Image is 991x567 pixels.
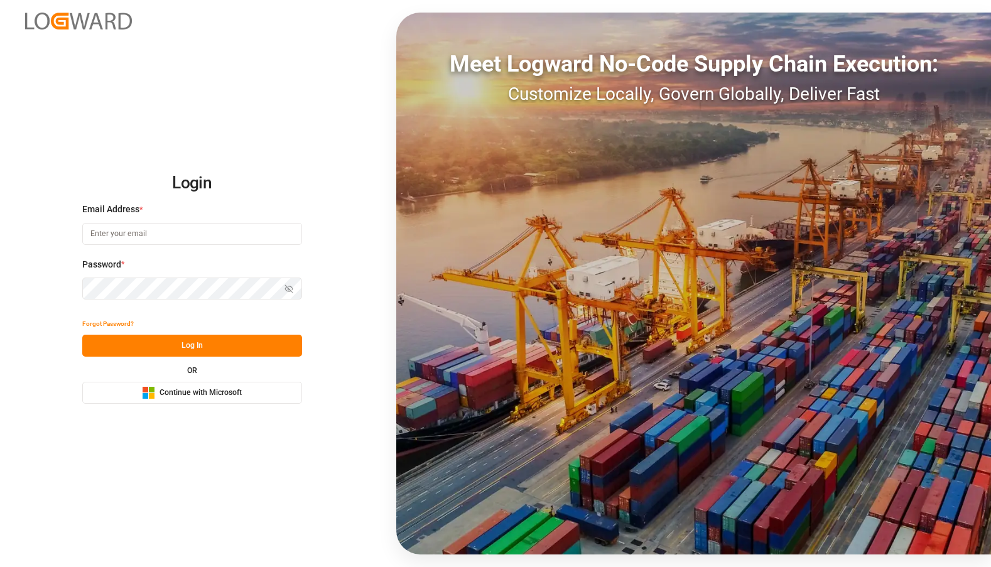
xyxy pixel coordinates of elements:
div: Meet Logward No-Code Supply Chain Execution: [396,47,991,81]
div: Customize Locally, Govern Globally, Deliver Fast [396,81,991,107]
button: Forgot Password? [82,313,134,335]
input: Enter your email [82,223,302,245]
span: Email Address [82,203,139,216]
span: Continue with Microsoft [160,387,242,399]
h2: Login [82,163,302,203]
span: Password [82,258,121,271]
small: OR [187,367,197,374]
button: Log In [82,335,302,357]
img: Logward_new_orange.png [25,13,132,30]
button: Continue with Microsoft [82,382,302,404]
